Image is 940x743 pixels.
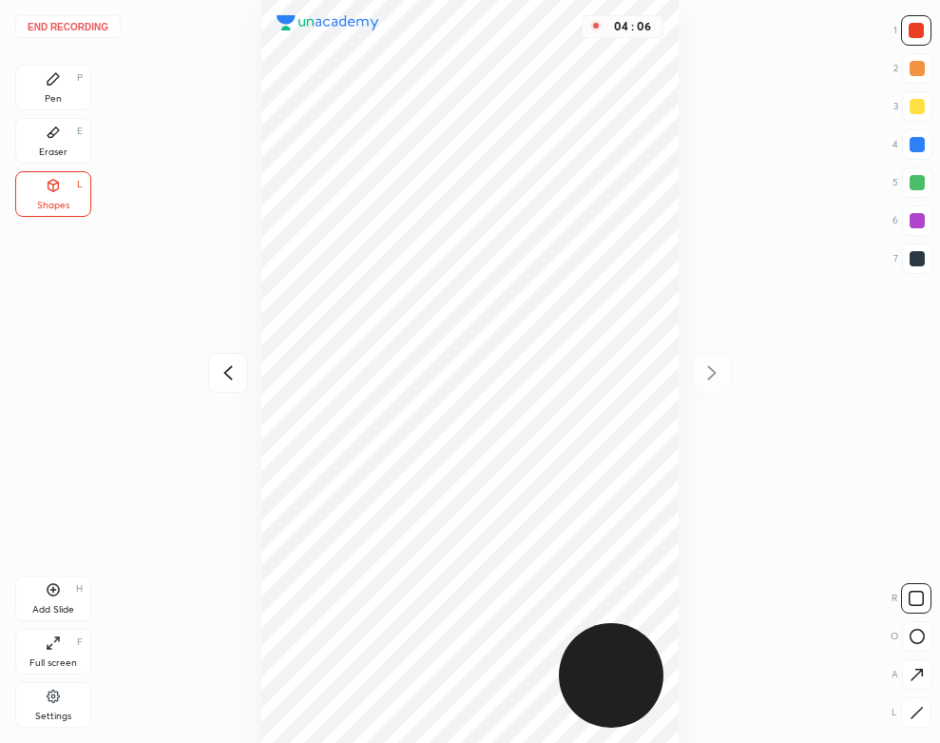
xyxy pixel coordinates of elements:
div: L [892,697,931,728]
div: R [892,583,931,614]
div: P [77,73,83,83]
div: L [77,180,83,189]
div: Eraser [39,147,67,157]
div: F [77,637,83,647]
div: 1 [893,15,931,46]
div: Settings [35,712,71,721]
div: 4 [892,129,932,160]
div: Shapes [37,201,69,210]
div: H [76,584,83,594]
div: A [892,659,932,690]
div: 5 [892,167,932,198]
div: O [891,621,932,652]
div: 2 [893,53,932,84]
div: 04 : 06 [609,20,655,33]
div: 3 [893,91,932,122]
img: logo.38c385cc.svg [277,15,379,30]
button: End recording [15,15,121,38]
div: 7 [893,244,932,274]
div: Full screen [29,658,77,668]
div: E [77,127,83,136]
div: 6 [892,205,932,236]
div: Add Slide [32,605,74,615]
div: Pen [45,94,62,104]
